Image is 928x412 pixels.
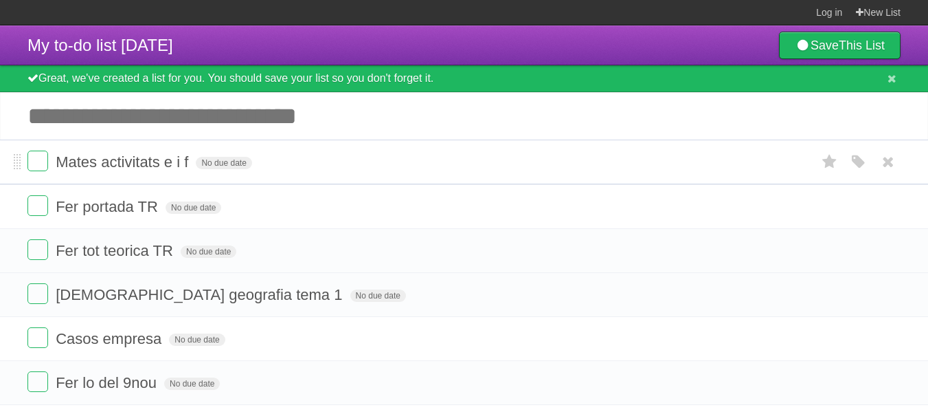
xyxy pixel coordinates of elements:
label: Star task [817,151,843,173]
label: Done [27,239,48,260]
label: Done [27,151,48,171]
label: Done [27,327,48,348]
span: Fer lo del 9nou [56,374,160,391]
span: [DEMOGRAPHIC_DATA] geografia tema 1 [56,286,346,303]
b: This List [839,39,885,52]
span: No due date [169,334,225,346]
span: No due date [350,290,406,302]
span: Fer portada TR [56,198,161,215]
label: Done [27,283,48,304]
span: My to-do list [DATE] [27,36,173,54]
span: No due date [196,157,251,169]
span: Fer tot teorica TR [56,242,177,259]
span: No due date [166,202,221,214]
span: No due date [181,246,236,258]
label: Done [27,371,48,392]
span: Casos empresa [56,330,165,347]
a: SaveThis List [779,32,901,59]
label: Done [27,195,48,216]
span: No due date [164,378,220,390]
span: Mates activitats e i f [56,153,192,171]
